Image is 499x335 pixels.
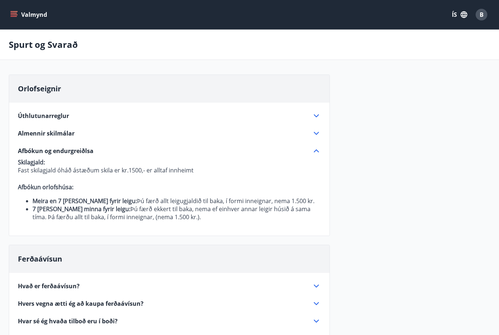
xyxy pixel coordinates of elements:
span: Hvar sé ég hvaða tilboð eru í boði? [18,317,118,325]
span: Almennir skilmálar [18,129,75,137]
strong: 7 [PERSON_NAME] minna fyrir leigu: [33,205,130,213]
button: menu [9,8,50,21]
span: Hvers vegna ætti ég að kaupa ferðaávísun? [18,300,144,308]
button: ÍS [448,8,471,21]
span: Úthlutunarreglur [18,112,69,120]
div: Úthlutunarreglur [18,111,321,120]
div: Afbókun og endurgreiðlsa [18,155,321,221]
div: Almennir skilmálar [18,129,321,138]
strong: Meira en 7 [PERSON_NAME] fyrir leigu: [33,197,137,205]
button: B [473,6,490,23]
div: Hvað er ferðaávísun? [18,282,321,290]
span: Afbókun og endurgreiðlsa [18,147,94,155]
strong: Afbókun orlofshúsa: [18,183,73,191]
div: Hvar sé ég hvaða tilboð eru í boði? [18,317,321,326]
span: Orlofseignir [18,84,61,94]
p: Fast skilagjald óháð ástæðum skila er kr.1500,- er alltaf innheimt [18,166,321,174]
strong: Skilagjald: [18,158,45,166]
span: Hvað er ferðaávísun? [18,282,80,290]
li: Þú færð ekkert til baka, nema ef einhver annar leigir húsið á sama tíma. Þá færðu allt til baka, ... [33,205,321,221]
span: Ferðaávísun [18,254,62,264]
div: Hvers vegna ætti ég að kaupa ferðaávísun? [18,299,321,308]
span: B [480,11,484,19]
p: Spurt og Svarað [9,38,78,51]
li: Þú færð allt leigugjaldið til baka, í formi inneignar, nema 1.500 kr. [33,197,321,205]
div: Afbókun og endurgreiðlsa [18,146,321,155]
